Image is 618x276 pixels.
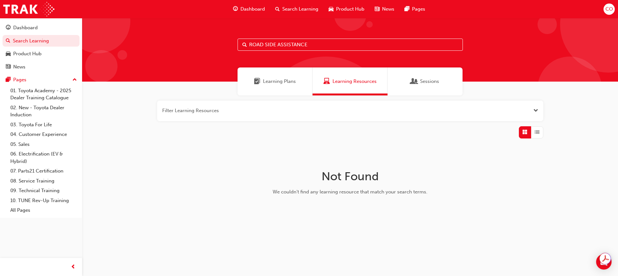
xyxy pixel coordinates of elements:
span: pages-icon [405,5,409,13]
button: Pages [3,74,80,86]
span: news-icon [375,5,379,13]
a: Dashboard [3,22,80,34]
span: Dashboard [240,5,265,13]
span: Learning Resources [323,78,330,85]
a: SessionsSessions [388,67,463,95]
div: News [13,63,25,71]
a: 03. Toyota For Life [8,120,80,130]
input: Search... [238,39,463,51]
a: News [3,61,80,73]
span: up-icon [72,76,77,84]
span: List [535,129,539,136]
a: car-iconProduct Hub [323,3,370,16]
a: search-iconSearch Learning [270,3,323,16]
span: Learning Resources [332,78,377,85]
button: DashboardSearch LearningProduct HubNews [3,21,80,74]
span: car-icon [329,5,333,13]
span: news-icon [6,64,11,70]
a: 10. TUNE Rev-Up Training [8,196,80,206]
div: Open Intercom Messenger [596,254,612,270]
div: We couldn't find any learning resource that match your search terms. [248,188,452,196]
button: CO [604,4,615,15]
span: Search Learning [282,5,318,13]
a: 01. Toyota Academy - 2025 Dealer Training Catalogue [8,86,80,103]
span: search-icon [6,38,10,44]
a: guage-iconDashboard [228,3,270,16]
a: pages-iconPages [399,3,430,16]
a: 09. Technical Training [8,186,80,196]
h1: Not Found [248,169,452,183]
div: Pages [13,76,26,84]
a: 04. Customer Experience [8,129,80,139]
span: Sessions [411,78,417,85]
a: news-iconNews [370,3,399,16]
img: Trak [3,2,54,16]
span: guage-icon [6,25,11,31]
span: Grid [522,129,527,136]
span: Product Hub [336,5,364,13]
span: Pages [412,5,425,13]
a: 08. Service Training [8,176,80,186]
div: Product Hub [13,50,42,58]
span: Learning Plans [263,78,296,85]
a: 07. Parts21 Certification [8,166,80,176]
a: 06. Electrification (EV & Hybrid) [8,149,80,166]
a: Learning PlansLearning Plans [238,67,313,95]
span: Learning Plans [254,78,260,85]
span: car-icon [6,51,11,57]
span: Search [242,41,247,49]
a: 02. New - Toyota Dealer Induction [8,103,80,120]
span: prev-icon [71,263,76,271]
span: pages-icon [6,77,11,83]
a: Learning ResourcesLearning Resources [313,67,388,95]
a: Product Hub [3,48,80,60]
button: Open the filter [533,107,538,114]
span: News [382,5,394,13]
span: search-icon [275,5,280,13]
span: guage-icon [233,5,238,13]
div: Dashboard [13,24,38,31]
span: CO [605,5,613,13]
a: Search Learning [3,35,80,47]
a: 05. Sales [8,139,80,149]
a: All Pages [8,205,80,215]
span: Sessions [420,78,439,85]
